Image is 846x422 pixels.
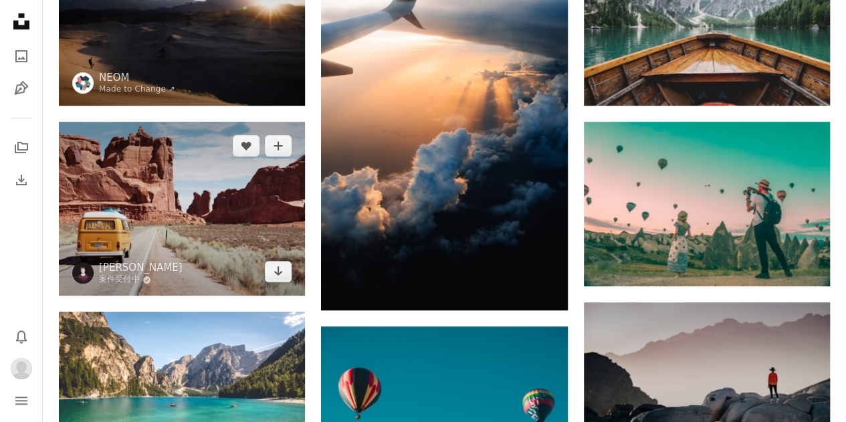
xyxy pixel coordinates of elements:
[8,167,35,193] a: ダウンロード履歴
[8,75,35,102] a: イラスト
[99,84,175,94] a: Made to Change ↗
[59,17,305,29] a: 夕暮れ時の砂漠を歩いている人
[265,261,292,282] a: ダウンロード
[584,122,830,286] img: 熱気球の写真を撮る男
[321,120,567,132] a: ゴールデンアワーの空に浮かぶ飛行機
[8,8,35,37] a: ホーム — Unsplash
[99,261,183,274] a: [PERSON_NAME]
[8,387,35,414] button: メニュー
[59,203,305,215] a: 黄色いフォルクスワーゲンバン オンロード
[8,43,35,70] a: 写真
[265,135,292,156] button: コレクションに追加する
[8,355,35,382] button: プロフィール
[8,134,35,161] a: コレクション
[233,135,259,156] button: いいね！
[584,197,830,209] a: 熱気球の写真を撮る男
[72,262,94,284] img: Dino Reichmuthのプロフィールを見る
[584,378,830,390] a: 大きな岩の上に立つ人
[99,274,183,285] a: 案件受付中
[59,388,305,400] a: 昼間に撮影した青い湖の水面に浮かぶ3隻の茶色い木造船
[8,323,35,350] button: 通知
[99,71,175,84] a: NEOM
[584,17,830,29] a: 山に向かって移動する茶色の木造船
[11,358,32,379] img: ユーザーHirotaka Tokairinのアバター
[59,122,305,296] img: 黄色いフォルクスワーゲンバン オンロード
[72,72,94,94] img: NEOMのプロフィールを見る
